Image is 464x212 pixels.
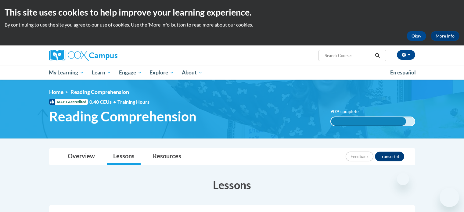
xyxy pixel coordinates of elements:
button: Transcript [375,152,404,161]
span: Engage [119,69,142,76]
label: 90% complete [330,108,365,115]
button: Search [373,52,382,59]
a: More Info [431,31,459,41]
span: En español [390,69,416,76]
iframe: Button to launch messaging window [440,188,459,207]
span: Explore [149,69,174,76]
span: IACET Accredited [49,99,88,105]
input: Search Courses [324,52,373,59]
p: By continuing to use the site you agree to our use of cookies. Use the ‘More info’ button to read... [5,21,459,28]
div: 90% complete [331,117,406,126]
a: Engage [115,66,146,80]
button: Account Settings [397,50,415,60]
a: My Learning [45,66,88,80]
a: Resources [147,149,187,165]
button: Feedback [346,152,373,161]
h3: Lessons [49,177,415,192]
a: En español [386,66,420,79]
button: Okay [407,31,426,41]
iframe: Close message [397,173,409,185]
span: About [182,69,203,76]
a: About [178,66,207,80]
span: My Learning [49,69,84,76]
a: Learn [88,66,115,80]
span: Learn [92,69,111,76]
div: Main menu [40,66,424,80]
img: Cox Campus [49,50,117,61]
a: Overview [62,149,101,165]
a: Home [49,89,63,95]
h2: This site uses cookies to help improve your learning experience. [5,6,459,18]
span: Training Hours [117,99,149,105]
a: Lessons [107,149,141,165]
span: Reading Comprehension [70,89,129,95]
span: • [113,99,116,105]
span: 0.40 CEUs [89,99,117,105]
a: Cox Campus [49,50,165,61]
a: Explore [146,66,178,80]
span: Reading Comprehension [49,108,196,124]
